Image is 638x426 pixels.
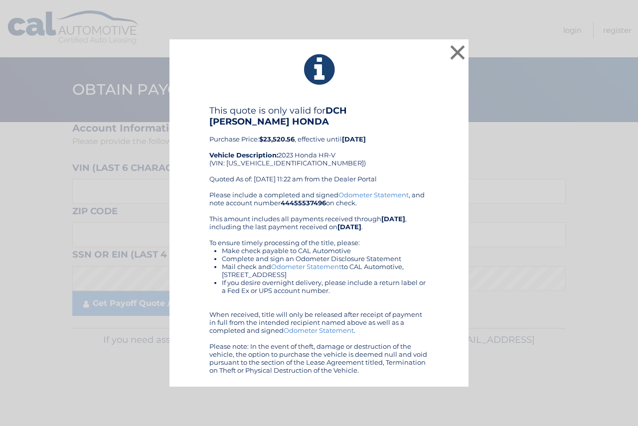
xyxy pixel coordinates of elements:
[222,247,429,255] li: Make check payable to CAL Automotive
[284,326,354,334] a: Odometer Statement
[281,199,326,207] b: 44455537496
[222,255,429,263] li: Complete and sign an Odometer Disclosure Statement
[381,215,405,223] b: [DATE]
[271,263,341,271] a: Odometer Statement
[338,191,409,199] a: Odometer Statement
[209,105,347,127] b: DCH [PERSON_NAME] HONDA
[448,42,468,62] button: ×
[342,135,366,143] b: [DATE]
[209,105,429,127] h4: This quote is only valid for
[259,135,295,143] b: $23,520.56
[209,105,429,191] div: Purchase Price: , effective until 2023 Honda HR-V (VIN: [US_VEHICLE_IDENTIFICATION_NUMBER]) Quote...
[209,151,278,159] strong: Vehicle Description:
[209,191,429,374] div: Please include a completed and signed , and note account number on check. This amount includes al...
[337,223,361,231] b: [DATE]
[222,263,429,279] li: Mail check and to CAL Automotive, [STREET_ADDRESS]
[222,279,429,294] li: If you desire overnight delivery, please include a return label or a Fed Ex or UPS account number.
